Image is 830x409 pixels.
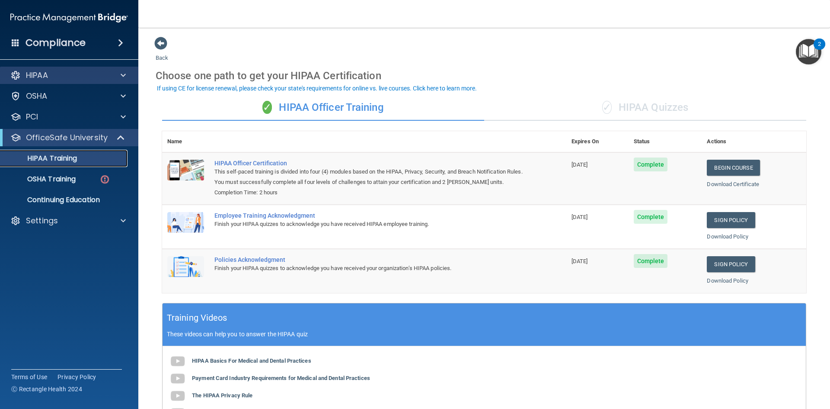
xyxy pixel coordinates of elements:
[169,387,186,405] img: gray_youtube_icon.38fcd6cc.png
[26,132,108,143] p: OfficeSafe University
[680,348,820,382] iframe: Drift Widget Chat Controller
[10,91,126,101] a: OSHA
[162,95,484,121] div: HIPAA Officer Training
[634,210,668,224] span: Complete
[707,233,748,240] a: Download Policy
[571,214,588,220] span: [DATE]
[26,91,48,101] p: OSHA
[26,112,38,122] p: PCI
[634,254,668,268] span: Complete
[571,161,588,168] span: [DATE]
[707,160,760,176] a: Begin Course
[214,219,523,229] div: Finish your HIPAA quizzes to acknowledge you have received HIPAA employee training.
[157,85,477,91] div: If using CE for license renewal, please check your state's requirements for online vs. live cours...
[11,373,47,381] a: Terms of Use
[10,9,128,26] img: PMB logo
[167,310,227,325] h5: Training Videos
[262,101,272,114] span: ✓
[10,112,126,122] a: PCI
[214,212,523,219] div: Employee Training Acknowledgment
[167,331,801,338] p: These videos can help you to answer the HIPAA quiz
[566,131,629,152] th: Expires On
[818,44,821,55] div: 2
[156,63,813,88] div: Choose one path to get your HIPAA Certification
[26,70,48,81] p: HIPAA
[707,212,755,228] a: Sign Policy
[169,370,186,387] img: gray_youtube_icon.38fcd6cc.png
[214,256,523,263] div: Policies Acknowledgment
[707,277,748,284] a: Download Policy
[707,256,755,272] a: Sign Policy
[99,174,110,185] img: danger-circle.6113f641.png
[707,181,759,187] a: Download Certificate
[11,385,82,393] span: Ⓒ Rectangle Health 2024
[156,84,478,93] button: If using CE for license renewal, please check your state's requirements for online vs. live cours...
[156,44,168,61] a: Back
[629,131,702,152] th: Status
[796,39,821,64] button: Open Resource Center, 2 new notifications
[10,70,126,81] a: HIPAA
[10,132,125,143] a: OfficeSafe University
[192,375,370,381] b: Payment Card Industry Requirements for Medical and Dental Practices
[484,95,806,121] div: HIPAA Quizzes
[57,373,96,381] a: Privacy Policy
[26,216,58,226] p: Settings
[169,353,186,370] img: gray_youtube_icon.38fcd6cc.png
[192,357,311,364] b: HIPAA Basics For Medical and Dental Practices
[214,187,523,198] div: Completion Time: 2 hours
[6,175,76,184] p: OSHA Training
[702,131,806,152] th: Actions
[214,263,523,274] div: Finish your HIPAA quizzes to acknowledge you have received your organization’s HIPAA policies.
[602,101,612,114] span: ✓
[214,160,523,167] a: HIPAA Officer Certification
[571,258,588,264] span: [DATE]
[192,392,252,399] b: The HIPAA Privacy Rule
[214,167,523,187] div: This self-paced training is divided into four (4) modules based on the HIPAA, Privacy, Security, ...
[6,154,77,163] p: HIPAA Training
[26,37,86,49] h4: Compliance
[10,216,126,226] a: Settings
[634,158,668,171] span: Complete
[162,131,209,152] th: Name
[6,196,124,204] p: Continuing Education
